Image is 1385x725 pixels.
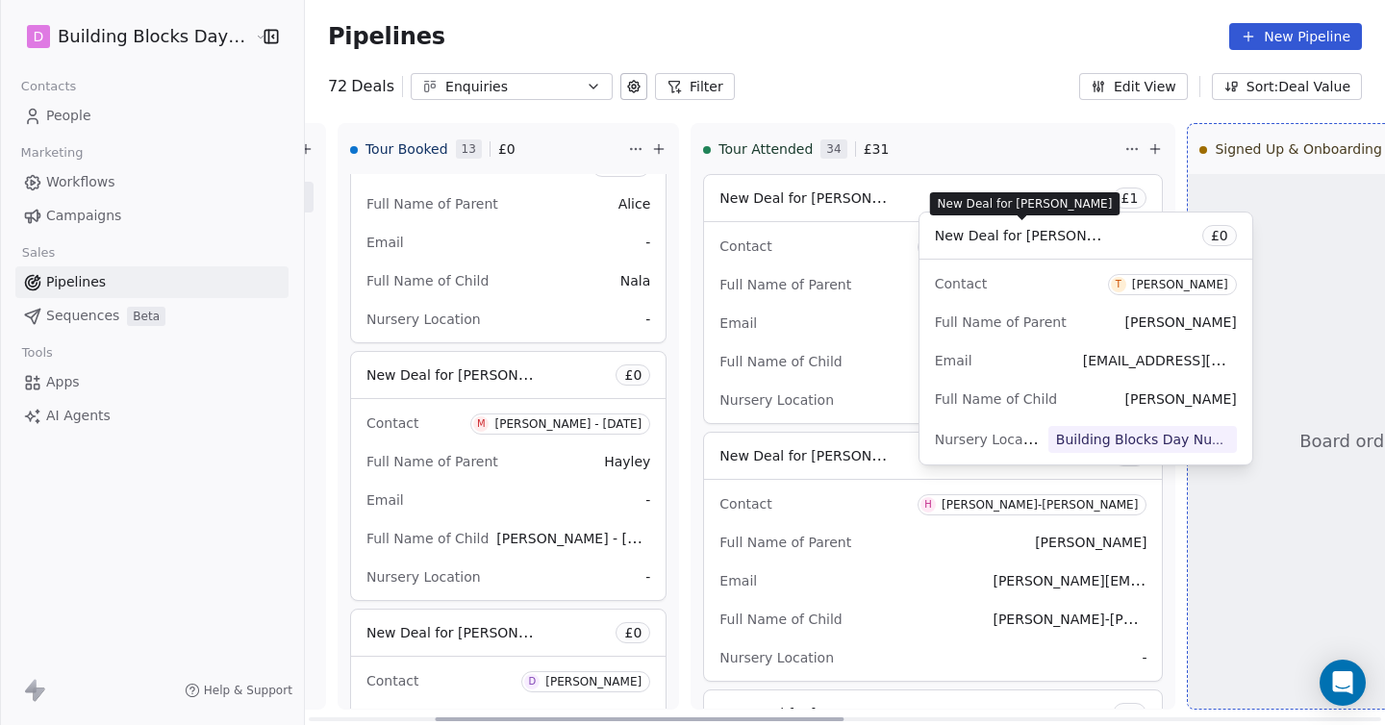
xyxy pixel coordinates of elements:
span: [PERSON_NAME]-[PERSON_NAME] [993,610,1221,628]
div: [PERSON_NAME] [545,675,642,688]
div: M [477,416,486,432]
div: New Deal for [PERSON_NAME]£0ContactT[PERSON_NAME]Full Name of Parent[PERSON_NAME]Email[EMAIL_ADDR... [919,212,1253,465]
span: Deals [351,75,394,98]
span: Contact [366,415,418,431]
a: AI Agents [15,400,289,432]
span: [EMAIL_ADDRESS][DOMAIN_NAME] [1083,351,1319,369]
span: [PERSON_NAME] [1035,535,1146,550]
span: [PERSON_NAME] - [DATE] [496,529,667,547]
span: Full Name of Parent [366,454,498,469]
span: - [645,567,650,587]
span: New Deal for [PERSON_NAME] [938,196,1113,212]
span: Alice [618,196,651,212]
span: Tour Booked [365,139,448,159]
span: Nala [620,273,651,288]
div: Tour Attended34£31 [703,124,1121,174]
span: [PERSON_NAME] [1124,391,1236,407]
button: DBuilding Blocks Day Nurseries [23,20,240,53]
div: Full Name of ParentAliceEmail-Full Name of ChildNalaNursery Location- [350,93,667,343]
span: Marketing [13,138,91,167]
a: Workflows [15,166,289,198]
span: Full Name of Parent [366,196,498,212]
span: Contacts [13,72,85,101]
span: Sequences [46,306,119,326]
span: Pipelines [328,23,445,50]
span: Nursery Location [366,312,481,327]
div: T [1116,277,1121,292]
div: Enquiries [445,77,578,97]
span: Full Name of Child [719,354,842,369]
span: AI Agents [46,406,111,426]
span: Email [719,315,757,331]
span: Help & Support [204,683,292,698]
button: Filter [655,73,735,100]
span: Hayley [604,454,650,469]
span: Campaigns [46,206,121,226]
span: Signed Up & Onboarding [1215,139,1381,159]
div: New Deal for [PERSON_NAME]-[PERSON_NAME]£1ContactH[PERSON_NAME]-[PERSON_NAME]Full Name of Parent[... [703,174,1163,424]
div: Open Intercom Messenger [1320,660,1366,706]
span: Nursery Location [935,430,1049,448]
span: Email [719,573,757,588]
span: Contact [366,673,418,688]
span: Beta [127,307,165,326]
span: Nursery Location [719,650,834,665]
span: Building Blocks Day Nurseries Holbeach [1056,432,1325,447]
div: New Deal for [PERSON_NAME]-[PERSON_NAME]£1ContactH[PERSON_NAME]-[PERSON_NAME]Full Name of Parent[... [703,432,1163,682]
span: Tour Attended [718,139,813,159]
span: Contact [719,496,771,512]
span: £ 0 [624,365,642,385]
span: £ 0 [498,139,516,159]
div: [PERSON_NAME] - [DATE] [494,417,642,431]
span: Full Name of Child [366,273,489,288]
span: £ 1 [1121,704,1139,723]
span: - [645,490,650,510]
span: 34 [820,139,846,159]
span: Workflows [46,172,115,192]
span: D [34,27,44,46]
span: Full Name of Parent [719,277,851,292]
span: £ 0 [1211,226,1228,245]
span: £ 1 [1121,188,1139,208]
span: Email [366,492,404,508]
span: Tools [13,338,61,367]
span: Contact [935,276,987,291]
button: New Pipeline [1229,23,1362,50]
a: SequencesBeta [15,300,289,332]
span: Email [366,235,404,250]
div: H [924,497,932,512]
span: Full Name of Child [935,391,1057,407]
span: [PERSON_NAME] [1124,314,1236,330]
span: New Deal for [PERSON_NAME]-[PERSON_NAME] [719,188,1040,207]
span: 13 [456,139,482,159]
span: Email [935,353,972,368]
span: New Deal for [PERSON_NAME]-[PERSON_NAME] [719,446,1040,464]
span: New Deal for [PERSON_NAME] - [DATE] [366,365,629,384]
div: New Deal for [PERSON_NAME] - [DATE]£0ContactM[PERSON_NAME] - [DATE]Full Name of ParentHayleyEmail... [350,351,667,601]
a: Apps [15,366,289,398]
span: - [1142,648,1146,667]
span: £ 0 [624,623,642,642]
span: Apps [46,372,80,392]
button: Edit View [1079,73,1188,100]
div: Tour Booked13£0 [350,124,624,174]
a: Pipelines [15,266,289,298]
span: New Deal for [PERSON_NAME] [366,623,569,641]
span: Full Name of Child [366,531,489,546]
span: Building Blocks Day Nurseries [58,24,250,49]
a: Campaigns [15,200,289,232]
span: - [645,233,650,252]
span: £ 31 [864,139,890,159]
div: [PERSON_NAME]-[PERSON_NAME] [942,498,1139,512]
span: Pipelines [46,272,106,292]
span: Full Name of Child [719,612,842,627]
span: - [645,310,650,329]
a: People [15,100,289,132]
span: Full Name of Parent [935,314,1067,330]
span: New Deal for [PERSON_NAME] [935,226,1138,244]
button: Sort: Deal Value [1212,73,1362,100]
span: Contact [719,238,771,254]
div: D [528,674,536,689]
span: Nursery Location [719,392,834,408]
span: Full Name of Parent [719,535,851,550]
